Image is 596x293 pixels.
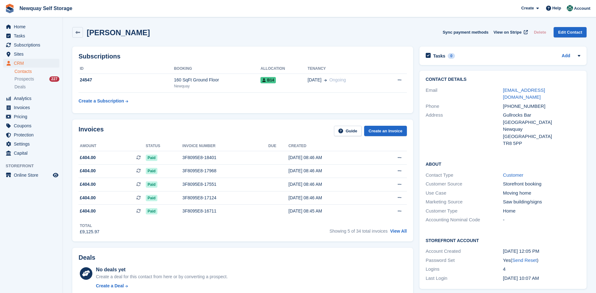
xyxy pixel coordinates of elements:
span: Storefront [6,163,63,169]
div: No deals yet [96,266,227,274]
div: Use Case [426,190,503,197]
span: Online Store [14,171,52,180]
th: Invoice number [183,141,268,151]
span: Paid [146,168,157,174]
th: Due [268,141,288,151]
th: ID [79,64,174,74]
span: £404.00 [80,195,96,201]
div: Create a Subscription [79,98,124,104]
a: Create a Subscription [79,95,128,107]
span: B14 [260,77,276,83]
span: Paid [146,208,157,214]
th: Status [146,141,183,151]
div: [DATE] 12:05 PM [503,248,580,255]
div: Customer Type [426,207,503,215]
span: View on Stripe [494,29,522,36]
div: Total [80,223,99,229]
div: Storefront booking [503,180,580,188]
div: Marketing Source [426,198,503,206]
span: £404.00 [80,181,96,188]
span: Prospects [14,76,34,82]
span: Pricing [14,112,52,121]
div: 24547 [79,77,174,83]
div: 227 [49,76,59,82]
a: Newquay Self Storage [17,3,75,14]
div: Newquay [503,126,580,133]
a: menu [3,59,59,68]
div: [DATE] 08:46 AM [288,154,374,161]
a: menu [3,22,59,31]
div: Home [503,207,580,215]
div: 0 [448,53,455,59]
button: Sync payment methods [443,27,489,37]
div: 160 SqFt Ground Floor [174,77,261,83]
th: Tenancy [308,64,381,74]
a: Deals [14,84,59,90]
div: 3F8095E8-17551 [183,181,268,188]
a: Customer [503,172,523,178]
div: [DATE] 08:45 AM [288,208,374,214]
a: menu [3,130,59,139]
div: Saw building/signs [503,198,580,206]
div: Account Created [426,248,503,255]
div: 3F8095E8-18401 [183,154,268,161]
a: View on Stripe [491,27,529,37]
a: menu [3,50,59,58]
span: Showing 5 of 34 total invoices [330,229,388,234]
a: View All [390,229,407,234]
a: menu [3,171,59,180]
a: menu [3,140,59,148]
a: Prospects 227 [14,76,59,82]
h2: Storefront Account [426,237,580,243]
span: Capital [14,149,52,158]
span: Analytics [14,94,52,103]
span: Subscriptions [14,41,52,49]
div: Create a deal for this contact from here or by converting a prospect. [96,274,227,280]
span: Home [14,22,52,31]
a: Preview store [52,171,59,179]
img: stora-icon-8386f47178a22dfd0bd8f6a31ec36ba5ce8667c1dd55bd0f319d3a0aa187defe.svg [5,4,14,13]
div: TR8 5PP [503,140,580,147]
div: - [503,216,580,224]
div: [DATE] 08:46 AM [288,168,374,174]
img: JON [567,5,573,11]
a: menu [3,31,59,40]
div: Create a Deal [96,283,124,289]
h2: About [426,161,580,167]
span: [DATE] [308,77,321,83]
a: menu [3,121,59,130]
div: Email [426,87,503,101]
span: Create [521,5,534,11]
time: 2023-09-14 09:07:41 UTC [503,275,539,281]
div: Logins [426,266,503,273]
h2: Contact Details [426,77,580,82]
span: Sites [14,50,52,58]
a: Contacts [14,69,59,75]
div: Address [426,112,503,147]
span: Tasks [14,31,52,40]
span: £404.00 [80,168,96,174]
div: Password Set [426,257,503,264]
span: Paid [146,181,157,188]
div: Newquay [174,83,261,89]
div: [DATE] 08:46 AM [288,181,374,188]
span: £404.00 [80,208,96,214]
a: Add [562,53,570,60]
a: Guide [334,126,362,136]
a: menu [3,94,59,103]
span: Help [552,5,561,11]
div: 4 [503,266,580,273]
h2: Invoices [79,126,104,136]
div: Gullrocks Bar [GEOGRAPHIC_DATA] [503,112,580,126]
div: Phone [426,103,503,110]
th: Allocation [260,64,308,74]
a: Create an Invoice [364,126,407,136]
span: Account [574,5,590,12]
div: 3F8095E8-17124 [183,195,268,201]
div: [GEOGRAPHIC_DATA] [503,133,580,140]
a: Edit Contact [554,27,587,37]
a: Send Reset [512,257,537,263]
div: Moving home [503,190,580,197]
span: Paid [146,195,157,201]
a: menu [3,103,59,112]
